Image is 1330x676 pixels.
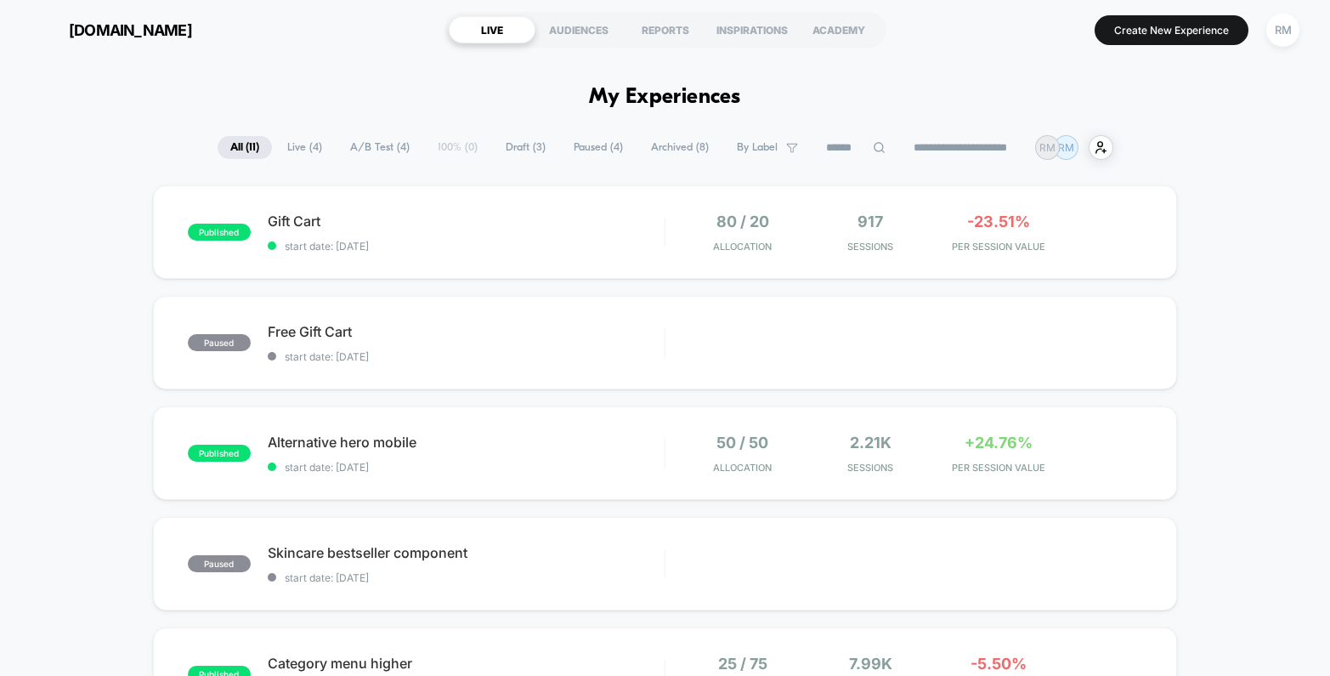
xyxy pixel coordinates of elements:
span: start date: [DATE] [268,571,665,584]
span: Free Gift Cart [268,323,665,340]
p: RM [1039,141,1056,154]
div: ACADEMY [795,16,882,43]
span: paused [188,334,251,351]
div: LIVE [449,16,535,43]
span: Alternative hero mobile [268,434,665,451]
span: Gift Cart [268,213,665,230]
span: [DOMAIN_NAME] [69,21,192,39]
span: 25 / 75 [718,655,767,673]
span: 917 [857,213,883,230]
div: REPORTS [622,16,709,43]
span: -5.50% [971,655,1027,673]
span: +24.76% [965,434,1033,452]
span: start date: [DATE] [268,240,665,253]
button: Create New Experience [1095,15,1248,45]
p: RM [1058,141,1074,154]
div: RM [1266,14,1299,47]
span: Skincare bestseller component [268,544,665,561]
span: A/B Test ( 4 ) [337,136,422,159]
span: Live ( 4 ) [274,136,335,159]
span: paused [188,555,251,572]
span: 50 / 50 [716,434,768,452]
span: 80 / 20 [716,213,769,230]
span: published [188,445,251,462]
h1: My Experiences [589,85,741,110]
span: Paused ( 4 ) [561,136,636,159]
span: PER SESSION VALUE [939,462,1059,474]
span: start date: [DATE] [268,461,665,474]
button: [DOMAIN_NAME] [25,16,197,43]
span: published [188,224,251,241]
span: 2.21k [850,434,891,452]
span: Archived ( 8 ) [638,136,722,159]
div: AUDIENCES [535,16,622,43]
button: RM [1261,13,1305,48]
span: Sessions [811,462,931,474]
span: Sessions [811,241,931,253]
span: Category menu higher [268,655,665,672]
span: 7.99k [849,655,892,673]
span: All ( 11 ) [218,136,272,159]
span: By Label [737,141,778,154]
span: Allocation [713,241,772,253]
div: INSPIRATIONS [709,16,795,43]
span: Allocation [713,462,772,474]
span: PER SESSION VALUE [939,241,1059,253]
span: Draft ( 3 ) [493,136,558,159]
span: -23.51% [967,213,1030,230]
span: start date: [DATE] [268,350,665,363]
